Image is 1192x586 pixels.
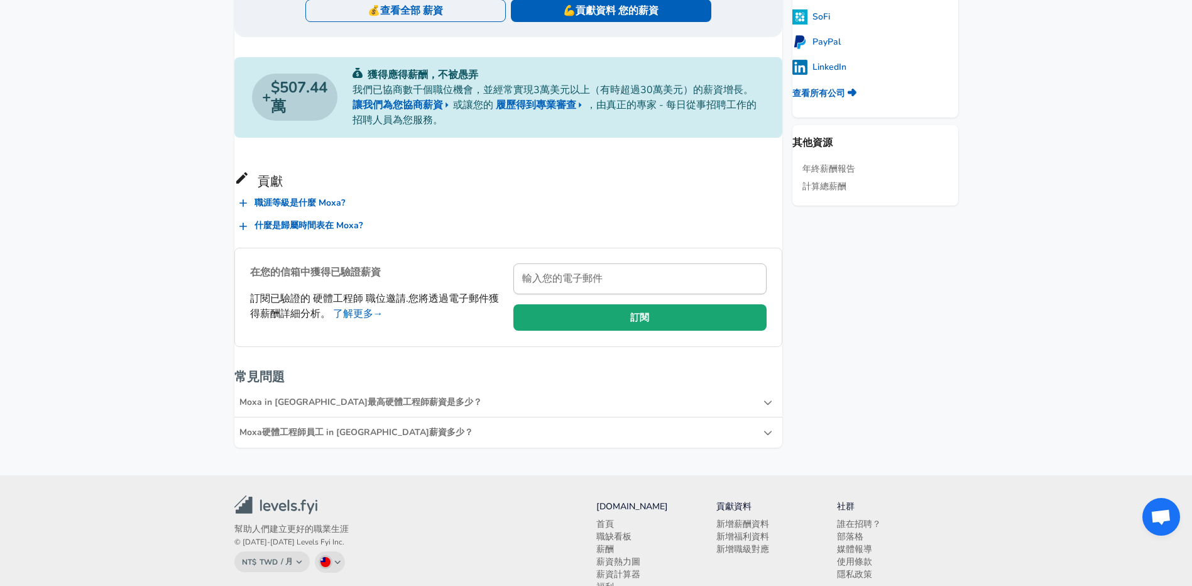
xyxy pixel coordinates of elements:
a: 職缺看板 [596,531,633,543]
p: 我們已協商數千個職位機會，並經常實現3萬美元以上（有時超過30萬美元）的薪資增長。 或讓您的 ，由真正的專家 - 每日從事招聘工作的招聘人員為您服務。 [353,82,765,128]
a: $507.44萬 [252,74,337,121]
a: PayPal [792,35,841,50]
div: Moxa in [GEOGRAPHIC_DATA]最高硬體工程師薪資是多少？ [234,387,782,417]
p: 幫助人們建立更好的職業生涯 [234,523,360,536]
span: 薪資 [423,4,443,18]
span: TWD [260,557,278,567]
a: 計算總薪酬 [802,180,846,193]
a: 了解更多→ [333,307,383,321]
a: 首頁 [596,518,616,531]
img: svg+xml;base64,PHN2ZyB4bWxucz0iaHR0cDovL3d3dy53My5vcmcvMjAwMC9zdmciIGZpbGw9IiMwYzU0NjAiIHZpZXdCb3... [353,68,363,78]
a: 履歷得到專業審查 [496,97,586,113]
button: NT$TWD/ 月 [234,551,310,572]
a: 職涯等級是什麼 Moxa? [234,192,350,215]
a: 薪酬 [596,543,616,556]
a: 新增福利資料 [716,531,771,543]
div: Moxa硬體工程師員工 in [GEOGRAPHIC_DATA]薪資多少？ [239,426,763,439]
p: 訂閱已驗證的 職位邀請 . 您將透過電子郵件獲得薪酬詳細分析。 [250,291,503,321]
img: 1oE3LOb.png [792,9,807,25]
a: 薪資計算器 [596,568,642,581]
img: levels.fyi [234,495,317,514]
li: 社群 [837,500,958,513]
a: 新增職級對應 [716,543,771,556]
p: 💪 貢獻資料 [563,3,659,18]
a: LinkedIn [792,60,846,75]
h4: 常見問題 [234,367,782,387]
span: © [DATE]-[DATE] Levels Fyi Inc. [234,537,344,547]
h6: 在您的信箱中獲得已驗證薪資 [250,263,503,281]
p: 其他資源 [792,125,958,150]
a: 薪資熱力圖 [596,556,642,568]
button: 訂閱 [513,304,767,331]
span: 硬體工程師 [313,292,363,306]
a: 查看所有公司 ➜ [792,87,856,100]
a: 部落格 [837,531,865,543]
img: h7ETQUw.png [792,35,807,50]
a: 隱私政策 [837,568,874,581]
img: Chinese (Traditional) [320,557,331,567]
li: [DOMAIN_NAME] [596,500,717,513]
p: 💰 查看全部 [368,3,443,18]
a: 新增薪酬資料 [716,518,771,531]
a: 讓我們為您協商薪資 [353,97,453,113]
div: Moxa in [GEOGRAPHIC_DATA]最高硬體工程師薪資是多少？ [239,396,763,409]
span: / 月 [281,556,293,567]
p: 獲得應得薪酬，不被愚弄 [353,67,765,82]
button: 什麼是歸屬時間表在 Moxa? [234,214,368,238]
a: 使用條款 [837,556,874,568]
img: PI4nBLw.png [792,60,807,75]
span: NT$ [242,557,256,567]
div: Moxa硬體工程師員工 in [GEOGRAPHIC_DATA]薪資多少？ [234,417,782,448]
h6: 貢獻 [234,170,782,192]
li: 貢獻資料 [716,500,837,513]
a: 媒體報導 [837,543,874,556]
span: 您的薪資 [616,4,659,18]
a: 誰在招聘？ [837,518,883,531]
a: SoFi [792,9,830,25]
a: 年終薪酬報告 [802,163,855,175]
button: Chinese (Traditional) [315,551,345,573]
div: 打開聊天 [1142,498,1180,536]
